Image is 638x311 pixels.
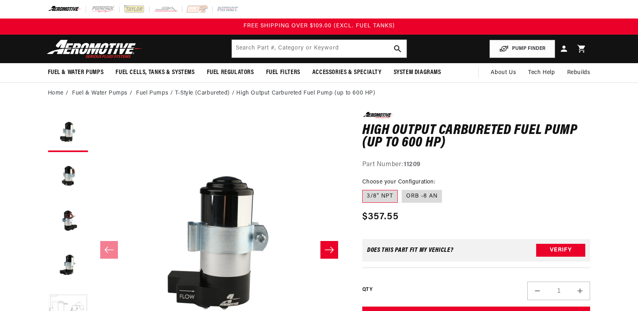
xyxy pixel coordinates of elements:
[522,63,561,82] summary: Tech Help
[362,178,436,186] legend: Choose your Configuration:
[48,68,104,77] span: Fuel & Water Pumps
[72,89,128,98] a: Fuel & Water Pumps
[362,210,398,224] span: $357.55
[528,68,555,77] span: Tech Help
[48,156,88,196] button: Load image 2 in gallery view
[45,39,145,58] img: Aeromotive
[404,161,421,168] strong: 11209
[232,40,407,58] input: Search by Part Number, Category or Keyword
[42,63,110,82] summary: Fuel & Water Pumps
[236,89,375,98] li: High Output Carbureted Fuel Pump (up to 600 HP)
[207,68,254,77] span: Fuel Regulators
[567,68,591,77] span: Rebuilds
[48,89,64,98] a: Home
[136,89,168,98] a: Fuel Pumps
[48,112,88,152] button: Load image 1 in gallery view
[367,247,454,253] div: Does This part fit My vehicle?
[489,40,555,58] button: PUMP FINDER
[100,241,118,259] button: Slide left
[306,63,388,82] summary: Accessories & Specialty
[485,63,522,82] a: About Us
[320,241,338,259] button: Slide right
[201,63,260,82] summary: Fuel Regulators
[48,245,88,285] button: Load image 4 in gallery view
[244,23,395,29] span: FREE SHIPPING OVER $109.00 (EXCL. FUEL TANKS)
[388,63,447,82] summary: System Diagrams
[561,63,597,82] summary: Rebuilds
[402,190,442,203] label: ORB -8 AN
[116,68,194,77] span: Fuel Cells, Tanks & Systems
[260,63,306,82] summary: Fuel Filters
[175,89,237,98] li: T-Style (Carbureted)
[266,68,300,77] span: Fuel Filters
[362,124,591,150] h1: High Output Carbureted Fuel Pump (up to 600 HP)
[48,89,591,98] nav: breadcrumbs
[362,190,398,203] label: 3/8" NPT
[536,244,585,257] button: Verify
[389,40,407,58] button: search button
[491,70,516,76] span: About Us
[312,68,382,77] span: Accessories & Specialty
[362,160,591,170] div: Part Number:
[362,286,372,293] label: QTY
[394,68,441,77] span: System Diagrams
[48,200,88,241] button: Load image 3 in gallery view
[109,63,200,82] summary: Fuel Cells, Tanks & Systems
